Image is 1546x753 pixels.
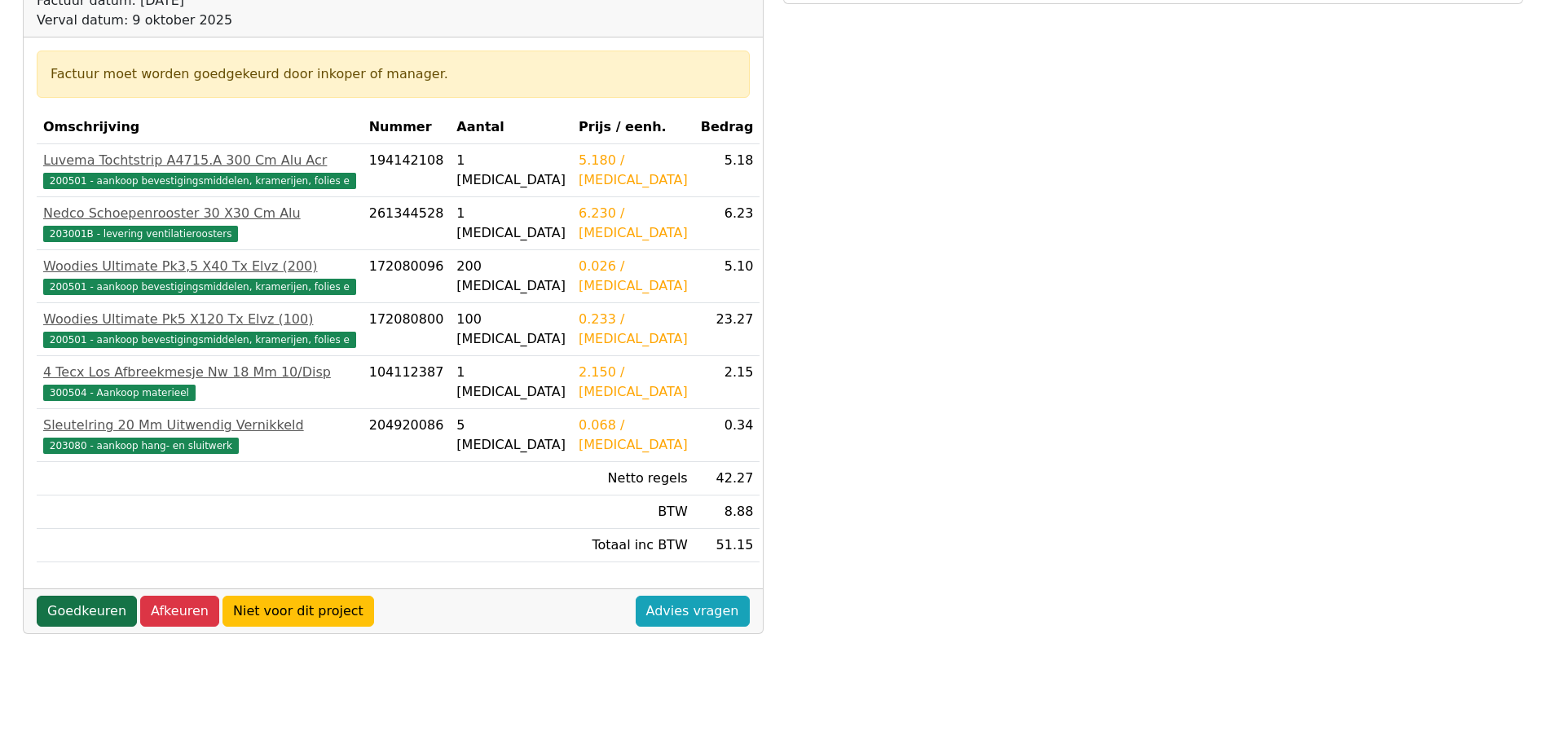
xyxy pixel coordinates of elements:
[456,151,566,190] div: 1 [MEDICAL_DATA]
[43,257,356,296] a: Woodies Ultimate Pk3,5 X40 Tx Elvz (200)200501 - aankoop bevestigingsmiddelen, kramerijen, folies e
[363,144,451,197] td: 194142108
[572,462,694,495] td: Netto regels
[456,310,566,349] div: 100 [MEDICAL_DATA]
[43,416,356,435] div: Sleutelring 20 Mm Uitwendig Vernikkeld
[450,111,572,144] th: Aantal
[363,356,451,409] td: 104112387
[579,363,688,402] div: 2.150 / [MEDICAL_DATA]
[694,144,760,197] td: 5.18
[694,197,760,250] td: 6.23
[456,204,566,243] div: 1 [MEDICAL_DATA]
[43,310,356,349] a: Woodies Ultimate Pk5 X120 Tx Elvz (100)200501 - aankoop bevestigingsmiddelen, kramerijen, folies e
[37,596,137,627] a: Goedkeuren
[694,303,760,356] td: 23.27
[43,385,196,401] span: 300504 - Aankoop materieel
[43,279,356,295] span: 200501 - aankoop bevestigingsmiddelen, kramerijen, folies e
[456,257,566,296] div: 200 [MEDICAL_DATA]
[43,438,239,454] span: 203080 - aankoop hang- en sluitwerk
[363,409,451,462] td: 204920086
[43,257,356,276] div: Woodies Ultimate Pk3,5 X40 Tx Elvz (200)
[43,332,356,348] span: 200501 - aankoop bevestigingsmiddelen, kramerijen, folies e
[43,204,356,223] div: Nedco Schoepenrooster 30 X30 Cm Alu
[51,64,736,84] div: Factuur moet worden goedgekeurd door inkoper of manager.
[694,409,760,462] td: 0.34
[572,111,694,144] th: Prijs / eenh.
[363,111,451,144] th: Nummer
[572,529,694,562] td: Totaal inc BTW
[363,303,451,356] td: 172080800
[579,310,688,349] div: 0.233 / [MEDICAL_DATA]
[456,363,566,402] div: 1 [MEDICAL_DATA]
[694,529,760,562] td: 51.15
[694,111,760,144] th: Bedrag
[572,495,694,529] td: BTW
[43,226,238,242] span: 203001B - levering ventilatieroosters
[43,416,356,455] a: Sleutelring 20 Mm Uitwendig Vernikkeld203080 - aankoop hang- en sluitwerk
[579,204,688,243] div: 6.230 / [MEDICAL_DATA]
[456,416,566,455] div: 5 [MEDICAL_DATA]
[43,363,356,402] a: 4 Tecx Los Afbreekmesje Nw 18 Mm 10/Disp300504 - Aankoop materieel
[43,151,356,190] a: Luvema Tochtstrip A4715.A 300 Cm Alu Acr200501 - aankoop bevestigingsmiddelen, kramerijen, folies e
[694,495,760,529] td: 8.88
[363,197,451,250] td: 261344528
[37,11,401,30] div: Verval datum: 9 oktober 2025
[43,204,356,243] a: Nedco Schoepenrooster 30 X30 Cm Alu203001B - levering ventilatieroosters
[694,250,760,303] td: 5.10
[579,416,688,455] div: 0.068 / [MEDICAL_DATA]
[579,257,688,296] div: 0.026 / [MEDICAL_DATA]
[43,151,356,170] div: Luvema Tochtstrip A4715.A 300 Cm Alu Acr
[694,356,760,409] td: 2.15
[363,250,451,303] td: 172080096
[43,310,356,329] div: Woodies Ultimate Pk5 X120 Tx Elvz (100)
[43,173,356,189] span: 200501 - aankoop bevestigingsmiddelen, kramerijen, folies e
[140,596,219,627] a: Afkeuren
[636,596,750,627] a: Advies vragen
[579,151,688,190] div: 5.180 / [MEDICAL_DATA]
[222,596,374,627] a: Niet voor dit project
[43,363,356,382] div: 4 Tecx Los Afbreekmesje Nw 18 Mm 10/Disp
[694,462,760,495] td: 42.27
[37,111,363,144] th: Omschrijving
